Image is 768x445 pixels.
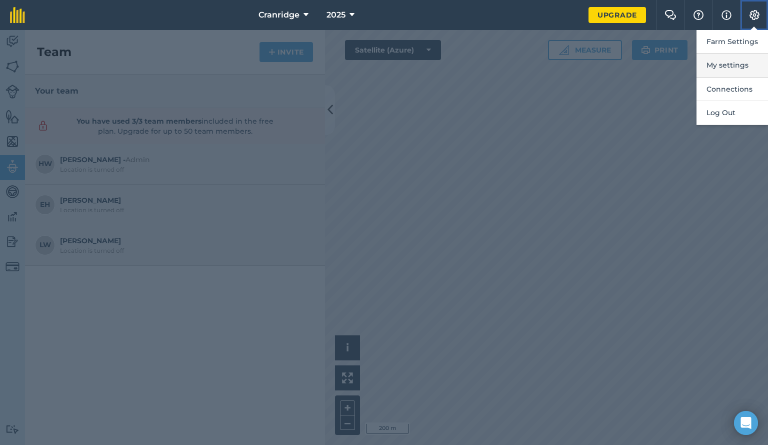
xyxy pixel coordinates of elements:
[10,7,25,23] img: fieldmargin Logo
[692,10,704,20] img: A question mark icon
[258,9,299,21] span: Cranridge
[326,9,345,21] span: 2025
[721,9,731,21] img: svg+xml;base64,PHN2ZyB4bWxucz0iaHR0cDovL3d3dy53My5vcmcvMjAwMC9zdmciIHdpZHRoPSIxNyIgaGVpZ2h0PSIxNy...
[696,30,768,54] button: Farm Settings
[696,78,768,101] button: Connections
[748,10,760,20] img: A cog icon
[734,411,758,435] div: Open Intercom Messenger
[696,54,768,77] button: My settings
[664,10,676,20] img: Two speech bubbles overlapping with the left bubble in the forefront
[588,7,646,23] a: Upgrade
[696,101,768,125] button: Log Out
